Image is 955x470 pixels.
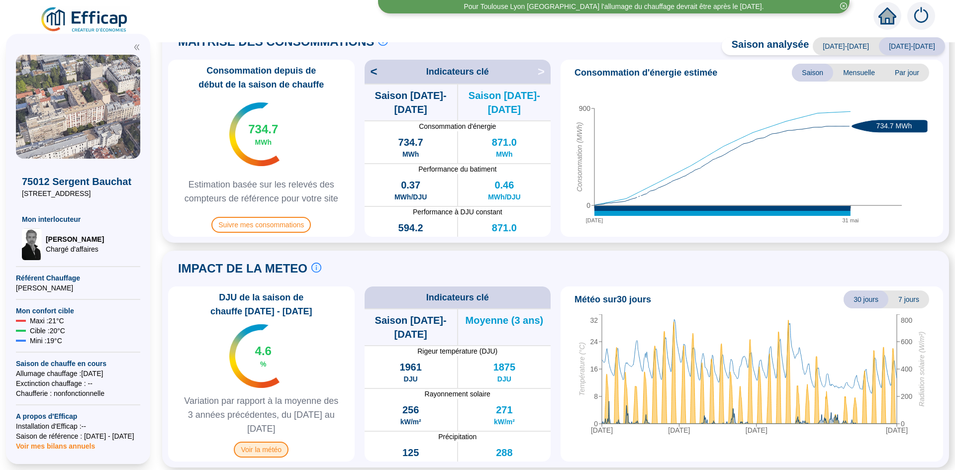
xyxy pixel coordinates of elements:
[575,122,583,191] tspan: Consommation (MWh)
[365,89,457,116] span: Saison [DATE]-[DATE]
[538,64,551,80] span: >
[365,313,457,341] span: Saison [DATE]-[DATE]
[22,214,134,224] span: Mon interlocuteur
[16,359,140,369] span: Saison de chauffe en cours
[394,192,427,202] span: MWh/DJU
[22,175,134,188] span: 75012 Sergent Bauchat
[901,316,913,324] tspan: 800
[172,394,351,436] span: Variation par rapport à la moyenne des 3 années précédentes, du [DATE] au [DATE]
[16,283,140,293] span: [PERSON_NAME]
[404,460,417,470] span: mm
[172,64,351,92] span: Consommation depuis de début de la saison de chauffe
[426,290,489,304] span: Indicateurs clé
[574,66,717,80] span: Consommation d'énergie estimée
[901,420,905,428] tspan: 0
[398,221,423,235] span: 594.2
[586,201,590,209] tspan: 0
[398,135,423,149] span: 734.7
[876,121,912,129] text: 734.7 MWh
[401,178,420,192] span: 0.37
[496,149,512,159] span: MWh
[365,346,551,356] span: Rigeur température (DJU)
[30,336,62,346] span: Mini : 19 °C
[492,221,517,235] span: 871.0
[22,228,42,260] img: Chargé d'affaires
[488,192,520,202] span: MWh/DJU
[494,417,515,427] span: kW/m²
[918,331,926,406] tspan: Radiation solaire (W/m²)
[255,137,272,147] span: MWh
[591,426,613,434] tspan: [DATE]
[594,392,598,400] tspan: 8
[901,365,913,373] tspan: 400
[402,235,419,245] span: MWh
[464,1,764,12] div: Pour Toulouse Lyon [GEOGRAPHIC_DATA] l'allumage du chauffage devrait être après le [DATE].
[493,360,516,374] span: 1875
[590,338,598,346] tspan: 24
[402,149,419,159] span: MWh
[590,365,598,373] tspan: 16
[229,102,280,166] img: indicateur températures
[22,188,134,198] span: [STREET_ADDRESS]
[211,217,311,233] span: Suivre mes consommations
[46,234,104,244] span: [PERSON_NAME]
[578,342,586,396] tspan: Température (°C)
[16,436,95,450] span: Voir mes bilans annuels
[255,343,272,359] span: 4.6
[722,37,809,55] span: Saison analysée
[30,316,64,326] span: Maxi : 21 °C
[426,65,489,79] span: Indicateurs clé
[466,313,544,327] span: Moyenne (3 ans)
[365,164,551,174] span: Performance du batiment
[16,378,140,388] span: Exctinction chauffage : --
[404,374,418,384] span: DJU
[311,263,321,273] span: info-circle
[792,64,833,82] span: Saison
[885,64,929,82] span: Par jour
[248,121,278,137] span: 734.7
[365,64,378,80] span: <
[229,324,280,388] img: indicateur températures
[260,359,266,369] span: %
[497,374,511,384] span: DJU
[40,6,130,34] img: efficap energie logo
[496,403,512,417] span: 271
[16,388,140,398] span: Chaufferie : non fonctionnelle
[16,273,140,283] span: Référent Chauffage
[833,64,885,82] span: Mensuelle
[907,2,935,30] img: alerts
[496,235,512,245] span: MWh
[590,316,598,324] tspan: 32
[365,432,551,442] span: Précipitation
[234,442,288,458] span: Voir la météo
[400,417,421,427] span: kW/m²
[494,178,514,192] span: 0.46
[399,360,422,374] span: 1961
[402,446,419,460] span: 125
[402,403,419,417] span: 256
[496,446,512,460] span: 288
[668,426,690,434] tspan: [DATE]
[746,426,767,434] tspan: [DATE]
[365,389,551,399] span: Rayonnement solaire
[901,392,913,400] tspan: 200
[16,421,140,431] span: Installation d'Efficap : --
[574,292,651,306] span: Météo sur 30 jours
[365,121,551,131] span: Consommation d'énergie
[878,7,896,25] span: home
[16,431,140,441] span: Saison de référence : [DATE] - [DATE]
[594,420,598,428] tspan: 0
[365,207,551,217] span: Performance à DJU constant
[879,37,945,55] span: [DATE]-[DATE]
[579,104,591,112] tspan: 900
[16,411,140,421] span: A propos d'Efficap
[30,326,65,336] span: Cible : 20 °C
[901,338,913,346] tspan: 600
[16,369,140,378] span: Allumage chauffage : [DATE]
[840,2,847,9] span: close-circle
[492,135,517,149] span: 871.0
[458,89,551,116] span: Saison [DATE]-[DATE]
[813,37,879,55] span: [DATE]-[DATE]
[888,290,929,308] span: 7 jours
[498,460,510,470] span: mm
